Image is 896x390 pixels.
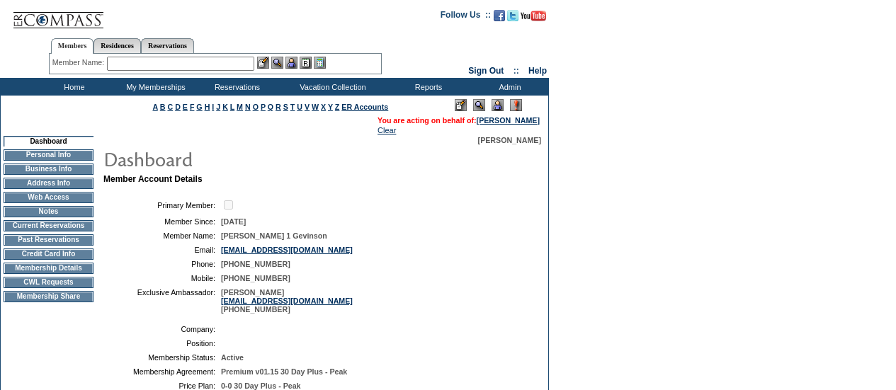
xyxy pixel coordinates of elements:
a: O [253,103,259,111]
a: [EMAIL_ADDRESS][DOMAIN_NAME] [221,246,353,254]
a: Members [51,38,94,54]
td: Primary Member: [109,198,215,212]
a: Residences [93,38,141,53]
a: Follow us on Twitter [507,14,518,23]
a: P [261,103,266,111]
td: Address Info [4,178,93,189]
a: F [190,103,195,111]
a: U [297,103,302,111]
img: Become our fan on Facebook [494,10,505,21]
td: Membership Share [4,291,93,302]
img: Edit Mode [455,99,467,111]
a: Become our fan on Facebook [494,14,505,23]
div: Member Name: [52,57,107,69]
a: E [183,103,188,111]
a: A [153,103,158,111]
td: Notes [4,206,93,217]
a: N [245,103,251,111]
a: G [196,103,202,111]
a: Subscribe to our YouTube Channel [521,14,546,23]
td: Reservations [195,78,276,96]
a: Help [528,66,547,76]
a: Z [335,103,340,111]
td: Admin [467,78,549,96]
a: M [237,103,243,111]
a: D [175,103,181,111]
span: [PERSON_NAME] [478,136,541,144]
td: Exclusive Ambassador: [109,288,215,314]
img: Subscribe to our YouTube Channel [521,11,546,21]
td: Phone: [109,260,215,268]
span: [PERSON_NAME] [PHONE_NUMBER] [221,288,353,314]
a: Y [328,103,333,111]
td: Mobile: [109,274,215,282]
span: :: [514,66,519,76]
td: CWL Requests [4,277,93,288]
a: S [283,103,288,111]
img: Impersonate [285,57,297,69]
img: Log Concern/Member Elevation [510,99,522,111]
img: Reservations [300,57,312,69]
td: Membership Agreement: [109,367,215,376]
td: Business Info [4,164,93,175]
a: T [290,103,295,111]
a: K [222,103,228,111]
td: Reports [386,78,467,96]
a: ER Accounts [341,103,388,111]
img: b_calculator.gif [314,57,326,69]
img: View Mode [473,99,485,111]
td: Follow Us :: [441,8,491,25]
td: Personal Info [4,149,93,161]
a: C [167,103,173,111]
img: Impersonate [492,99,504,111]
a: R [276,103,281,111]
a: J [216,103,220,111]
img: b_edit.gif [257,57,269,69]
span: Active [221,353,244,362]
td: Current Reservations [4,220,93,231]
a: W [312,103,319,111]
a: [PERSON_NAME] [477,116,540,125]
img: View [271,57,283,69]
a: Q [268,103,273,111]
a: X [321,103,326,111]
span: 0-0 30 Day Plus - Peak [221,382,301,390]
a: I [212,103,214,111]
td: Web Access [4,192,93,203]
a: H [205,103,210,111]
td: Membership Status: [109,353,215,362]
img: pgTtlDashboard.gif [103,144,386,173]
td: Membership Details [4,263,93,274]
a: Sign Out [468,66,504,76]
td: Position: [109,339,215,348]
span: You are acting on behalf of: [378,116,540,125]
b: Member Account Details [103,174,203,184]
a: [EMAIL_ADDRESS][DOMAIN_NAME] [221,297,353,305]
td: Price Plan: [109,382,215,390]
td: Email: [109,246,215,254]
span: [PHONE_NUMBER] [221,260,290,268]
span: [PERSON_NAME] 1 Gevinson [221,231,327,240]
td: Dashboard [4,136,93,147]
td: My Memberships [113,78,195,96]
span: [DATE] [221,217,246,226]
td: Credit Card Info [4,248,93,260]
span: Premium v01.15 30 Day Plus - Peak [221,367,347,376]
a: B [160,103,166,111]
a: Reservations [141,38,194,53]
td: Member Since: [109,217,215,226]
a: V [305,103,310,111]
td: Company: [109,325,215,333]
td: Past Reservations [4,234,93,246]
td: Member Name: [109,231,215,240]
a: Clear [378,126,396,134]
a: L [230,103,234,111]
span: [PHONE_NUMBER] [221,274,290,282]
img: Follow us on Twitter [507,10,518,21]
td: Home [32,78,113,96]
td: Vacation Collection [276,78,386,96]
